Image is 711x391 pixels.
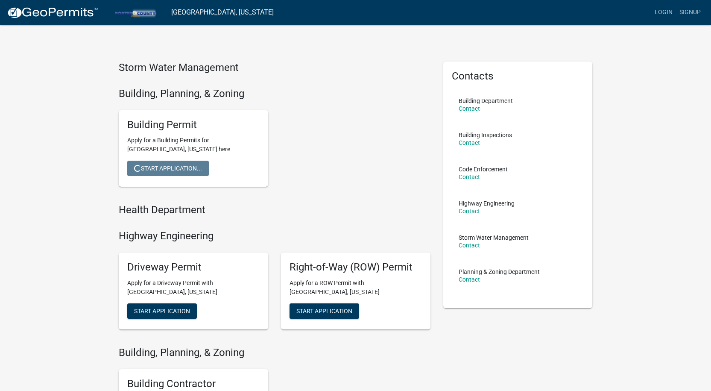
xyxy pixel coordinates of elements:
[105,6,164,18] img: Porter County, Indiana
[459,208,480,215] a: Contact
[127,261,260,273] h5: Driveway Permit
[127,161,209,176] button: Start Application...
[459,105,480,112] a: Contact
[676,4,704,21] a: Signup
[452,70,584,82] h5: Contacts
[459,166,508,172] p: Code Enforcement
[459,242,480,249] a: Contact
[127,378,260,390] h5: Building Contractor
[127,136,260,154] p: Apply for a Building Permits for [GEOGRAPHIC_DATA], [US_STATE] here
[459,235,529,241] p: Storm Water Management
[119,88,430,100] h4: Building, Planning, & Zoning
[119,204,430,216] h4: Health Department
[127,119,260,131] h5: Building Permit
[134,165,202,172] span: Start Application...
[290,279,422,297] p: Apply for a ROW Permit with [GEOGRAPHIC_DATA], [US_STATE]
[119,230,430,242] h4: Highway Engineering
[171,5,274,20] a: [GEOGRAPHIC_DATA], [US_STATE]
[651,4,676,21] a: Login
[459,173,480,180] a: Contact
[459,132,512,138] p: Building Inspections
[127,303,197,319] button: Start Application
[459,269,540,275] p: Planning & Zoning Department
[459,139,480,146] a: Contact
[119,347,430,359] h4: Building, Planning, & Zoning
[296,307,352,314] span: Start Application
[127,279,260,297] p: Apply for a Driveway Permit with [GEOGRAPHIC_DATA], [US_STATE]
[119,62,430,74] h4: Storm Water Management
[290,261,422,273] h5: Right-of-Way (ROW) Permit
[290,303,359,319] button: Start Application
[459,276,480,283] a: Contact
[134,307,190,314] span: Start Application
[459,200,515,206] p: Highway Engineering
[459,98,513,104] p: Building Department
